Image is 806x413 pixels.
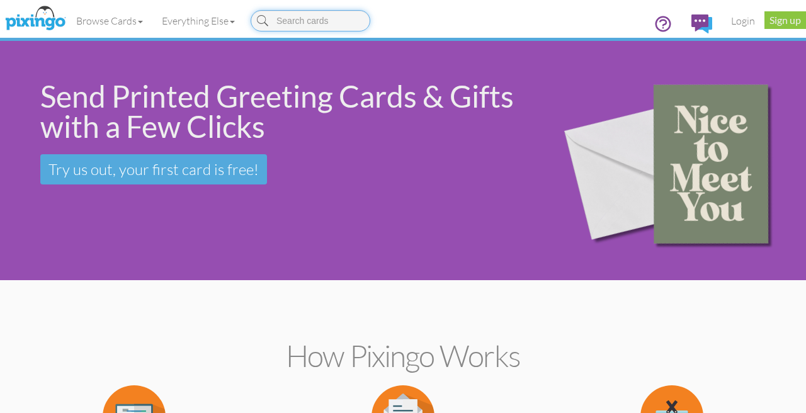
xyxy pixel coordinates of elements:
a: Everything Else [152,5,244,37]
img: comments.svg [691,14,712,33]
a: Browse Cards [67,5,152,37]
h2: How Pixingo works [22,339,784,373]
a: Try us out, your first card is free! [40,154,267,184]
a: Sign up [764,11,806,29]
a: Login [722,5,764,37]
span: Try us out, your first card is free! [48,160,259,179]
input: Search cards [251,10,370,31]
img: pixingo logo [2,3,69,35]
img: 15b0954d-2d2f-43ee-8fdb-3167eb028af9.png [545,44,803,278]
iframe: Chat [805,412,806,413]
div: Send Printed Greeting Cards & Gifts with a Few Clicks [40,81,527,142]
